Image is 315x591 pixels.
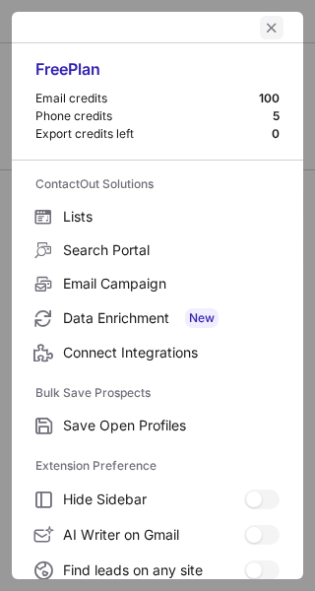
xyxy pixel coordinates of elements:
[35,450,280,482] label: Extension Preference
[35,168,280,200] label: ContactOut Solutions
[63,241,280,259] span: Search Portal
[63,344,280,361] span: Connect Integrations
[35,108,273,124] div: Phone credits
[259,91,280,106] div: 100
[260,16,283,39] button: left-button
[12,336,303,369] label: Connect Integrations
[12,553,303,588] label: Find leads on any site
[63,208,280,226] span: Lists
[12,200,303,233] label: Lists
[12,409,303,442] label: Save Open Profiles
[12,482,303,517] label: Hide Sidebar
[272,126,280,142] div: 0
[63,275,280,293] span: Email Campaign
[12,300,303,336] label: Data Enrichment New
[63,491,244,508] span: Hide Sidebar
[63,417,280,434] span: Save Open Profiles
[31,18,51,37] button: right-button
[273,108,280,124] div: 5
[12,267,303,300] label: Email Campaign
[185,308,219,328] span: New
[35,59,280,91] div: Free Plan
[35,377,280,409] label: Bulk Save Prospects
[12,517,303,553] label: AI Writer on Gmail
[35,126,272,142] div: Export credits left
[63,526,244,544] span: AI Writer on Gmail
[63,308,280,328] span: Data Enrichment
[63,561,244,579] span: Find leads on any site
[35,91,259,106] div: Email credits
[12,233,303,267] label: Search Portal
